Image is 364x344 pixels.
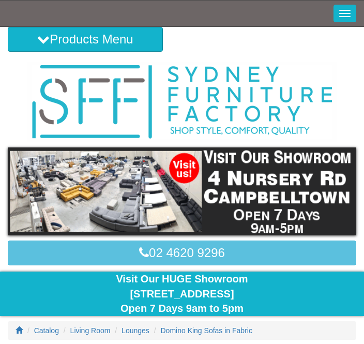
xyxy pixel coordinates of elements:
button: Products Menu [8,27,163,52]
div: Visit Our HUGE Showroom [STREET_ADDRESS] Open 7 Days 9am to 5pm [8,272,356,316]
a: Catalog [34,326,59,335]
img: Sydney Furniture Factory [27,62,337,142]
a: Lounges [122,326,149,335]
a: Domino King Sofas in Fabric [161,326,252,335]
img: showroom.gif [8,147,356,235]
a: 02 4620 9296 [8,241,356,265]
a: Living Room [70,326,111,335]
